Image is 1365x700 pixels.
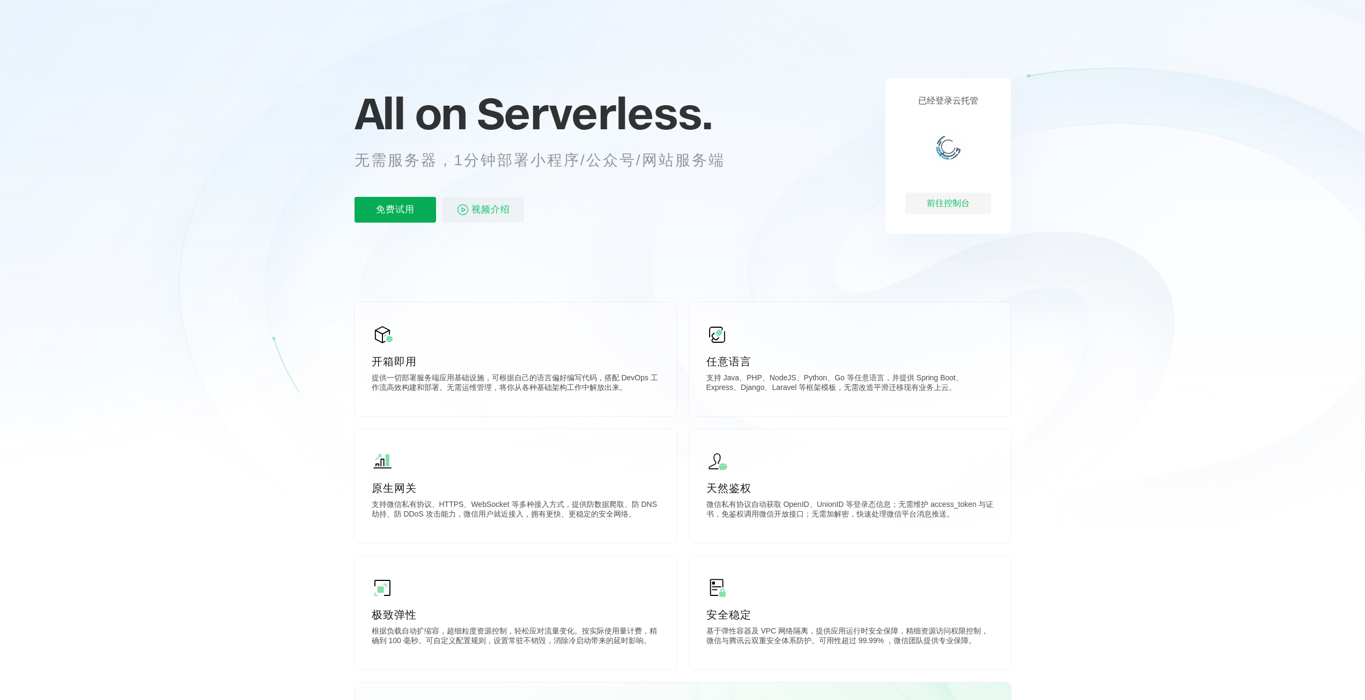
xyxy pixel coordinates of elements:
[372,481,659,496] p: 原生网关
[477,86,712,140] span: Serverless.
[372,354,659,369] p: 开箱即用
[372,500,659,521] p: 支持微信私有协议、HTTPS、WebSocket 等多种接入方式，提供防数据爬取、防 DNS 劫持、防 DDoS 攻击能力，微信用户就近接入，拥有更快、更稳定的安全网络。
[905,193,991,214] div: 前往控制台
[706,607,994,622] p: 安全稳定
[706,373,994,395] p: 支持 Java、PHP、NodeJS、Python、Go 等任意语言，并提供 Spring Boot、Express、Django、Laravel 等框架模板，无需改造平滑迁移现有业务上云。
[706,500,994,521] p: 微信私有协议自动获取 OpenID、UnionID 等登录态信息；无需维护 access_token 与证书，免鉴权调用微信开放接口；无需加解密，快速处理微信平台消息推送。
[355,197,436,223] p: 免费试用
[706,627,994,648] p: 基于弹性容器及 VPC 网络隔离，提供应用运行时安全保障，精细资源访问权限控制，微信与腾讯云双重安全体系防护。可用性超过 99.99% ，微信团队提供专业保障。
[372,627,659,648] p: 根据负载自动扩缩容，超细粒度资源控制，轻松应对流量变化。按实际使用量计费，精确到 100 毫秒。可自定义配置规则，设置常驻不销毁，消除冷启动带来的延时影响。
[355,150,745,171] p: 无需服务器，1分钟部署小程序/公众号/网站服务端
[372,607,659,622] p: 极致弹性
[706,481,994,496] p: 天然鉴权
[355,86,467,140] span: All on
[372,373,659,395] p: 提供一切部署服务端应用基础设施，可根据自己的语言偏好编写代码，搭配 DevOps 工作流高效构建和部署。无需运维管理，将你从各种基础架构工作中解放出来。
[471,197,510,223] span: 视频介绍
[456,203,469,216] img: video_play.svg
[706,354,994,369] p: 任意语言
[918,95,978,107] p: 已经登录云托管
